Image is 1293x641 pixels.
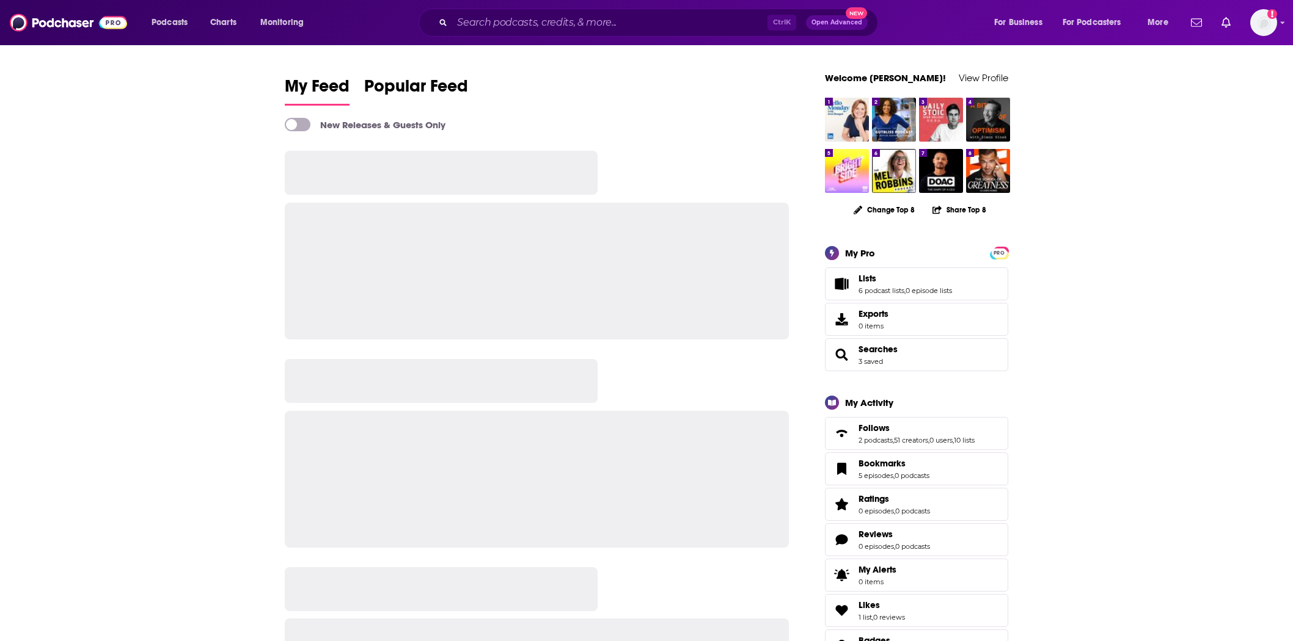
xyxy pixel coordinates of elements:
[872,613,873,621] span: ,
[919,149,963,193] img: The Diary Of A CEO with Steven Bartlett
[895,542,930,551] a: 0 podcasts
[893,436,894,444] span: ,
[1063,14,1121,31] span: For Podcasters
[894,507,895,515] span: ,
[859,322,888,330] span: 0 items
[859,613,872,621] a: 1 list
[859,564,896,575] span: My Alerts
[1250,9,1277,36] span: Logged in as hmill
[364,76,468,106] a: Popular Feed
[1148,14,1168,31] span: More
[859,471,893,480] a: 5 episodes
[285,118,445,131] a: New Releases & Guests Only
[811,20,862,26] span: Open Advanced
[767,15,796,31] span: Ctrl K
[959,72,1008,84] a: View Profile
[986,13,1058,32] button: open menu
[928,436,929,444] span: ,
[452,13,767,32] input: Search podcasts, credits, & more...
[210,14,236,31] span: Charts
[829,531,854,548] a: Reviews
[829,311,854,328] span: Exports
[859,308,888,319] span: Exports
[10,11,127,34] img: Podchaser - Follow, Share and Rate Podcasts
[895,471,929,480] a: 0 podcasts
[285,76,350,106] a: My Feed
[825,72,946,84] a: Welcome [PERSON_NAME]!
[859,286,904,295] a: 6 podcast lists
[845,397,893,408] div: My Activity
[893,471,895,480] span: ,
[825,523,1008,556] span: Reviews
[845,247,875,259] div: My Pro
[953,436,954,444] span: ,
[829,346,854,363] a: Searches
[859,599,905,610] a: Likes
[992,248,1006,258] span: PRO
[859,599,880,610] span: Likes
[825,98,869,142] img: Hello Monday with Jessi Hempel
[1217,12,1236,33] a: Show notifications dropdown
[846,202,922,217] button: Change Top 8
[895,507,930,515] a: 0 podcasts
[806,15,868,30] button: Open AdvancedNew
[919,98,963,142] img: The Daily Stoic
[859,422,890,433] span: Follows
[143,13,203,32] button: open menu
[872,98,916,142] img: The Gutbliss Podcast
[430,9,890,37] div: Search podcasts, credits, & more...
[859,529,930,540] a: Reviews
[1250,9,1277,36] img: User Profile
[825,417,1008,450] span: Follows
[152,14,188,31] span: Podcasts
[859,458,906,469] span: Bookmarks
[1139,13,1184,32] button: open menu
[992,247,1006,256] a: PRO
[846,7,868,19] span: New
[825,267,1008,300] span: Lists
[1055,13,1139,32] button: open menu
[825,338,1008,371] span: Searches
[829,275,854,292] a: Lists
[859,273,952,284] a: Lists
[859,542,894,551] a: 0 episodes
[906,286,952,295] a: 0 episode lists
[829,567,854,584] span: My Alerts
[994,14,1042,31] span: For Business
[829,425,854,442] a: Follows
[829,496,854,513] a: Ratings
[829,460,854,477] a: Bookmarks
[260,14,304,31] span: Monitoring
[966,98,1010,142] a: A Bit of Optimism
[859,422,975,433] a: Follows
[859,493,889,504] span: Ratings
[859,529,893,540] span: Reviews
[873,613,905,621] a: 0 reviews
[894,436,928,444] a: 51 creators
[1267,9,1277,19] svg: Add a profile image
[202,13,244,32] a: Charts
[364,76,468,104] span: Popular Feed
[859,578,896,586] span: 0 items
[825,149,869,193] img: The Bright Side: A Hello Sunshine Podcast
[1250,9,1277,36] button: Show profile menu
[825,488,1008,521] span: Ratings
[825,303,1008,336] a: Exports
[872,149,916,193] img: The Mel Robbins Podcast
[859,436,893,444] a: 2 podcasts
[954,436,975,444] a: 10 lists
[966,149,1010,193] img: The School of Greatness
[932,198,987,222] button: Share Top 8
[825,594,1008,627] span: Likes
[859,357,883,366] a: 3 saved
[859,507,894,515] a: 0 episodes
